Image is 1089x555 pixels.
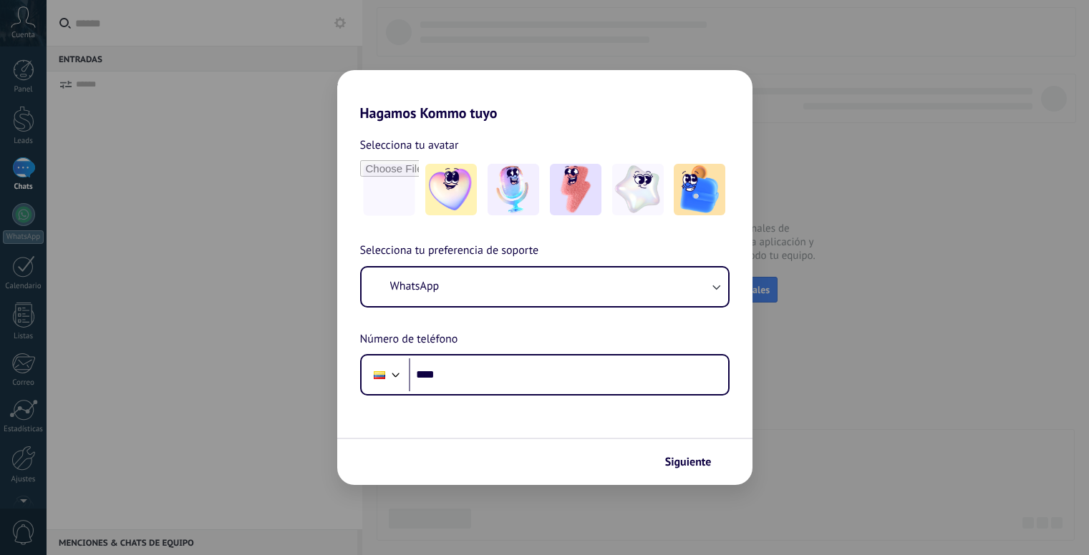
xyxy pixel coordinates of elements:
[362,267,728,306] button: WhatsApp
[360,330,458,349] span: Número de teléfono
[360,242,539,260] span: Selecciona tu preferencia de soporte
[674,164,725,215] img: -5.jpeg
[390,279,440,293] span: WhatsApp
[337,70,752,122] h2: Hagamos Kommo tuyo
[550,164,601,215] img: -3.jpeg
[659,450,731,474] button: Siguiente
[360,136,459,154] span: Selecciona tu avatar
[425,164,477,215] img: -1.jpeg
[612,164,664,215] img: -4.jpeg
[665,457,712,467] span: Siguiente
[488,164,539,215] img: -2.jpeg
[366,360,393,390] div: Ecuador: + 593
